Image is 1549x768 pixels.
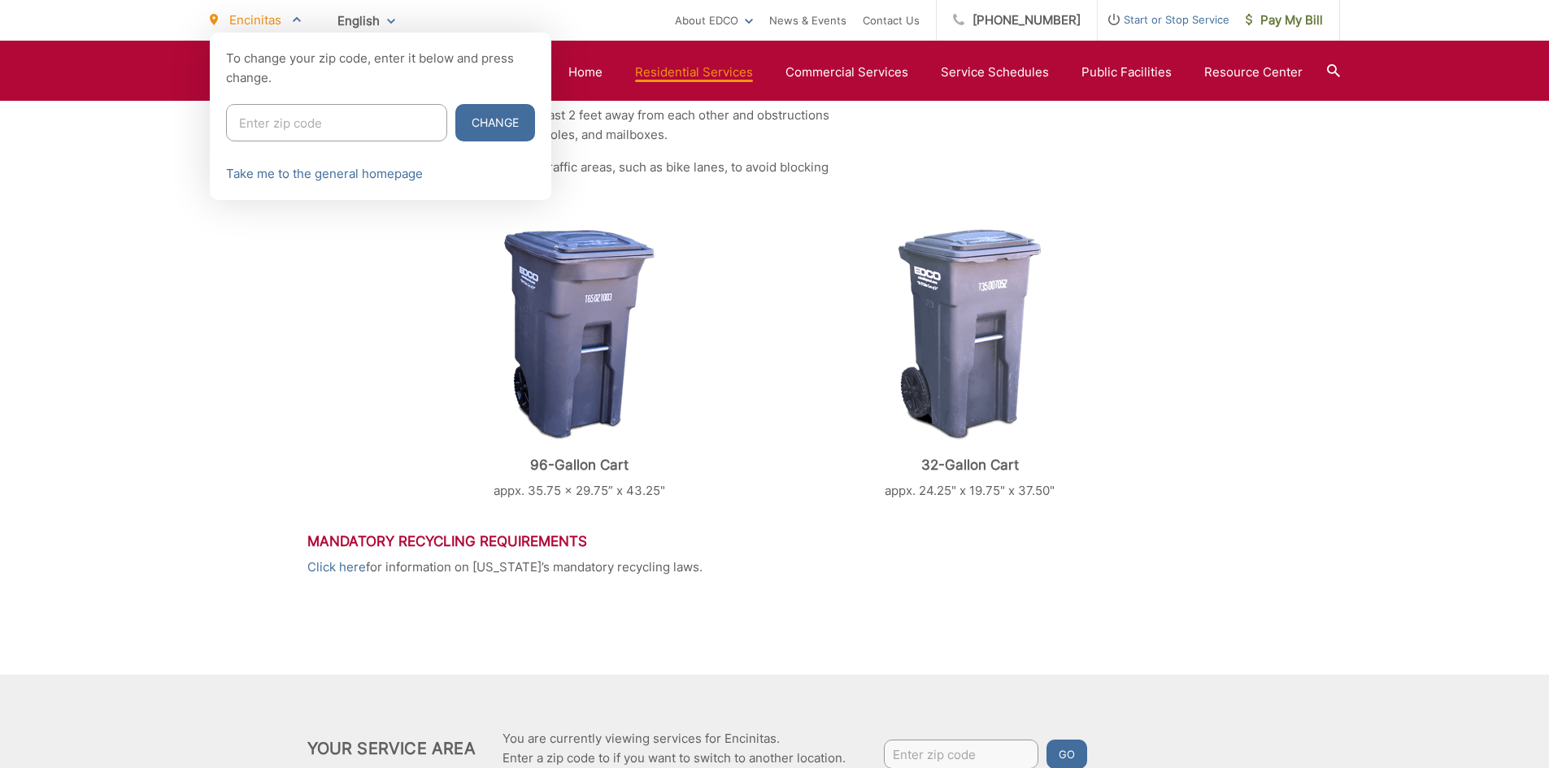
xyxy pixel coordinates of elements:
[226,164,423,184] a: Take me to the general homepage
[226,104,447,141] input: Enter zip code
[863,11,920,30] a: Contact Us
[226,49,535,88] p: To change your zip code, enter it below and press change.
[675,11,753,30] a: About EDCO
[1246,11,1323,30] span: Pay My Bill
[769,11,846,30] a: News & Events
[455,104,535,141] button: Change
[325,7,407,35] span: English
[229,12,281,28] span: Encinitas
